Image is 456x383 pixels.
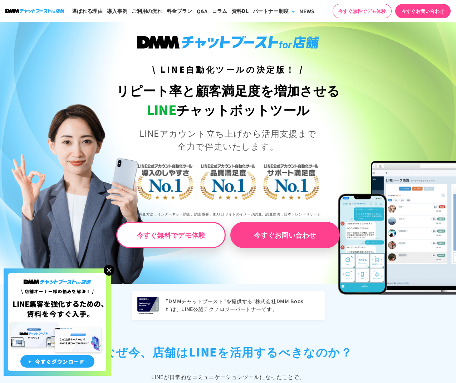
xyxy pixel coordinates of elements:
div: パートナー制度 [253,7,289,15]
h3: \ LINE自動化ツールの決定版！ / [114,63,342,76]
img: LINE公式アカウント自動化ツール導入のしやすさNo.1｜LINE公式アカウント自動化ツール品質満足度No.1｜LINE公式アカウント自動化ツールサポート満足度No.1 [114,136,342,224]
img: LINEヤフー Technology Partner 2025 [137,297,159,314]
a: 店舗オーナー様の悩みを解決!LINE集客を狂化するための資料を今すぐ入手! [4,268,111,277]
span: LINE [147,100,176,118]
p: ※調査方法：インターネット調査、調査概要：[DATE] サイトのイメージ調査、調査提供：日本トレンドリサーチ [114,206,342,222]
a: 今すぐお問い合わせ [230,222,340,248]
p: LINEアカウント立ち上げから活用支援まで 全力で伴走いたします。 [114,127,342,152]
img: ロゴ [5,9,64,13]
h1: リピート率と顧客満足度を増加させる チャットボットツール [114,81,342,120]
p: “DMMチャットブースト“を提供する“株式会社DMM Boost”は、LINE公認テクノロジーパートナーです。 [166,297,319,313]
h2: なぜ今、店舗は LINEを活用するべきなのか？ [19,343,437,360]
img: 店舗オーナー様の悩みを解決!LINE集客を狂化するための資料を今すぐ入手! [4,268,111,376]
a: 今すぐ無料でデモ体験 [116,222,226,248]
a: 今すぐ無料でデモ体験 [333,4,392,18]
a: 今すぐお問い合わせ [395,4,451,18]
